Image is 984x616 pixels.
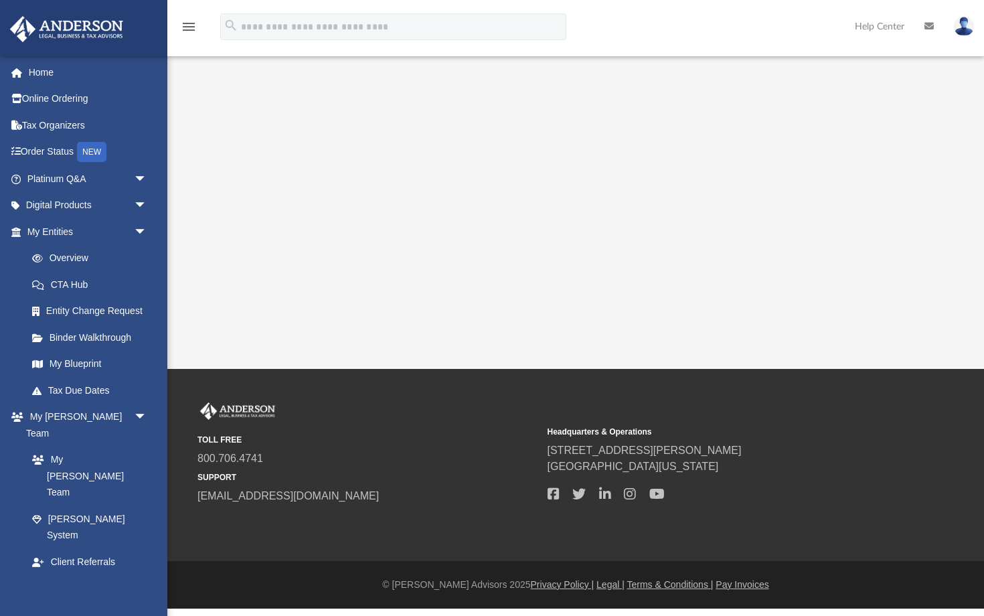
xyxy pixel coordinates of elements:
[224,18,238,33] i: search
[167,578,984,592] div: © [PERSON_NAME] Advisors 2025
[9,192,167,219] a: Digital Productsarrow_drop_down
[627,579,714,590] a: Terms & Conditions |
[548,461,719,472] a: [GEOGRAPHIC_DATA][US_STATE]
[548,445,742,456] a: [STREET_ADDRESS][PERSON_NAME]
[197,453,263,464] a: 800.706.4741
[197,402,278,420] img: Anderson Advisors Platinum Portal
[19,271,167,298] a: CTA Hub
[9,59,167,86] a: Home
[9,139,167,166] a: Order StatusNEW
[19,447,154,506] a: My [PERSON_NAME] Team
[9,165,167,192] a: Platinum Q&Aarrow_drop_down
[77,142,106,162] div: NEW
[19,245,167,272] a: Overview
[197,490,379,502] a: [EMAIL_ADDRESS][DOMAIN_NAME]
[19,377,167,404] a: Tax Due Dates
[19,351,161,378] a: My Blueprint
[19,506,161,548] a: [PERSON_NAME] System
[9,404,161,447] a: My [PERSON_NAME] Teamarrow_drop_down
[134,404,161,431] span: arrow_drop_down
[181,25,197,35] a: menu
[181,19,197,35] i: menu
[531,579,594,590] a: Privacy Policy |
[9,86,167,112] a: Online Ordering
[9,218,167,245] a: My Entitiesarrow_drop_down
[134,192,161,220] span: arrow_drop_down
[134,165,161,193] span: arrow_drop_down
[19,324,167,351] a: Binder Walkthrough
[134,218,161,246] span: arrow_drop_down
[197,434,538,446] small: TOLL FREE
[596,579,625,590] a: Legal |
[954,17,974,36] img: User Pic
[6,16,127,42] img: Anderson Advisors Platinum Portal
[197,471,538,483] small: SUPPORT
[716,579,768,590] a: Pay Invoices
[19,548,161,575] a: Client Referrals
[9,112,167,139] a: Tax Organizers
[548,426,888,438] small: Headquarters & Operations
[19,298,167,325] a: Entity Change Request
